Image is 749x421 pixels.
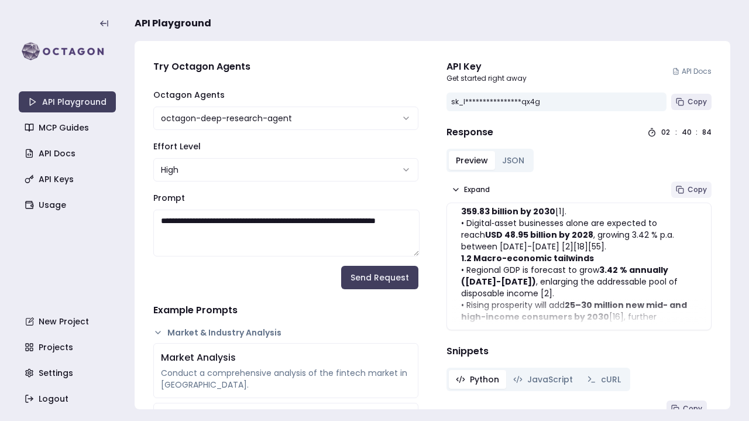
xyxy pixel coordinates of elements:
[675,128,677,137] div: :
[153,60,418,74] h4: Try Octagon Agents
[446,60,527,74] div: API Key
[20,194,117,215] a: Usage
[527,374,573,385] span: JavaScript
[446,344,712,358] h4: Snippets
[161,351,411,365] div: Market Analysis
[446,74,527,83] p: Get started right away
[19,40,116,63] img: logo-rect-yK7x_WSZ.svg
[19,91,116,112] a: API Playground
[20,337,117,358] a: Projects
[688,97,707,107] span: Copy
[461,264,668,287] strong: 3.42 % annually ([DATE]-[DATE])
[601,374,621,385] span: cURL
[671,94,712,110] button: Copy
[20,117,117,138] a: MCP Guides
[666,401,707,417] button: Copy
[464,185,490,194] span: Expand
[153,303,418,317] h4: Example Prompts
[449,151,495,170] button: Preview
[341,266,418,289] button: Send Request
[20,143,117,164] a: API Docs
[20,169,117,190] a: API Keys
[135,16,211,30] span: API Playground
[661,128,671,137] div: 02
[461,252,594,264] strong: 1.2 Macro-economic tailwinds
[20,362,117,384] a: Settings
[461,299,687,323] strong: 25–30 million new mid- and high-income consumers by 2030
[153,192,185,204] label: Prompt
[696,128,698,137] div: :
[683,404,702,413] span: Copy
[682,128,691,137] div: 40
[161,367,411,391] div: Conduct a comprehensive analysis of the fintech market in [GEOGRAPHIC_DATA].
[672,67,712,76] a: API Docs
[671,182,712,198] button: Copy
[153,141,201,152] label: Effort Level
[20,311,117,332] a: New Project
[485,229,593,241] strong: USD 48.95 billion by 2028
[495,151,531,170] button: JSON
[688,185,707,194] span: Copy
[470,374,499,385] span: Python
[153,327,418,338] button: Market & Industry Analysis
[446,182,494,198] button: Expand
[446,125,493,139] h4: Response
[461,252,697,346] p: • Regional GDP is forecast to grow , enlarging the addressable pool of disposable income [2]. • R...
[20,388,117,409] a: Logout
[153,89,225,101] label: Octagon Agents
[702,128,712,137] div: 84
